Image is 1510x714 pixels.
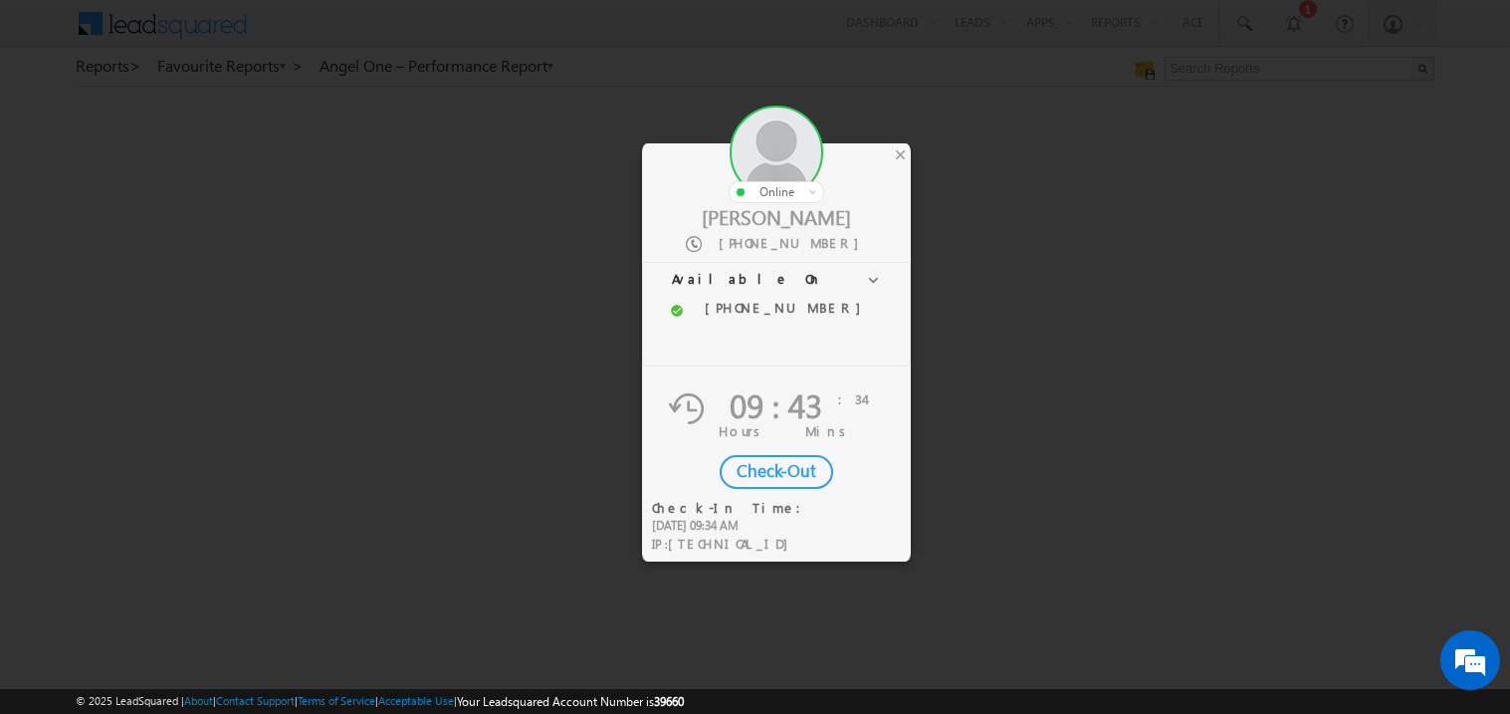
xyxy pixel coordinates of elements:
[719,422,767,439] span: Hours
[701,300,873,317] div: [PHONE_NUMBER]
[759,184,794,199] span: online
[642,262,911,298] h3: Available On
[890,143,911,165] div: ×
[719,234,869,251] span: [PHONE_NUMBER]
[652,499,813,517] div: Check-In Time:
[654,694,684,709] span: 39660
[652,517,813,535] div: [DATE] 09:34 AM
[642,203,911,229] div: [PERSON_NAME]
[838,390,864,407] span: :34
[76,692,684,711] span: © 2025 LeadSquared | | | | |
[457,694,684,709] span: Your Leadsquared Account Number is
[652,535,813,554] div: IP :
[216,694,295,707] a: Contact Support
[298,694,375,707] a: Terms of Service
[805,422,853,439] span: Mins
[730,382,822,427] span: 09 : 43
[184,694,213,707] a: About
[720,455,833,489] div: Check-Out
[668,535,798,552] span: [TECHNICAL_ID]
[378,694,454,707] a: Acceptable Use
